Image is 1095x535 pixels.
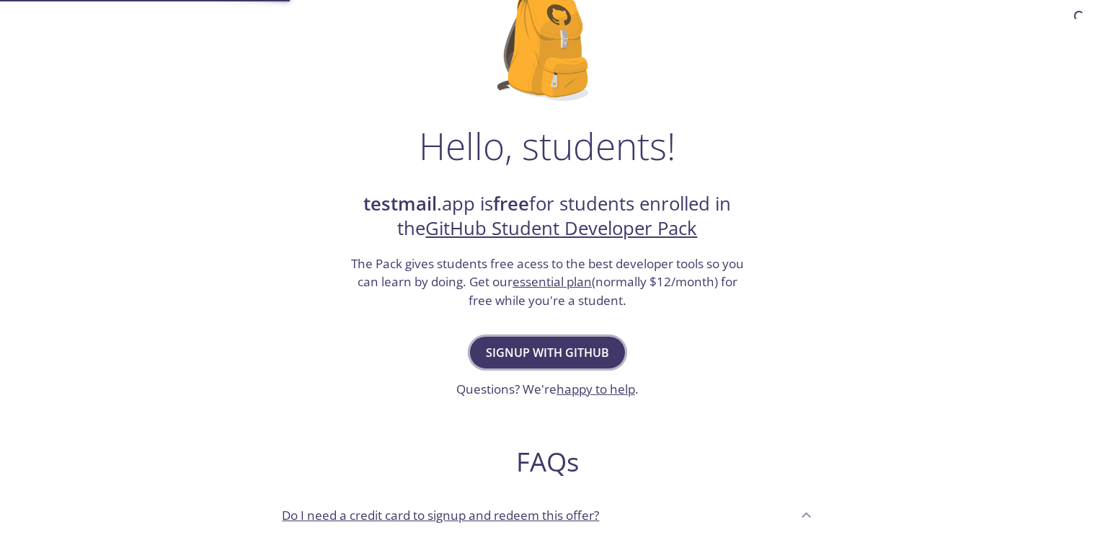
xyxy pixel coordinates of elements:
[271,495,825,534] div: Do I need a credit card to signup and redeem this offer?
[513,273,592,290] a: essential plan
[283,506,600,525] p: Do I need a credit card to signup and redeem this offer?
[350,192,746,242] h2: .app is for students enrolled in the
[557,381,635,397] a: happy to help
[271,446,825,478] h2: FAQs
[364,191,438,216] strong: testmail
[494,191,530,216] strong: free
[456,380,639,399] h3: Questions? We're .
[486,342,609,363] span: Signup with GitHub
[420,124,676,167] h1: Hello, students!
[470,337,625,368] button: Signup with GitHub
[350,255,746,310] h3: The Pack gives students free acess to the best developer tools so you can learn by doing. Get our...
[426,216,698,241] a: GitHub Student Developer Pack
